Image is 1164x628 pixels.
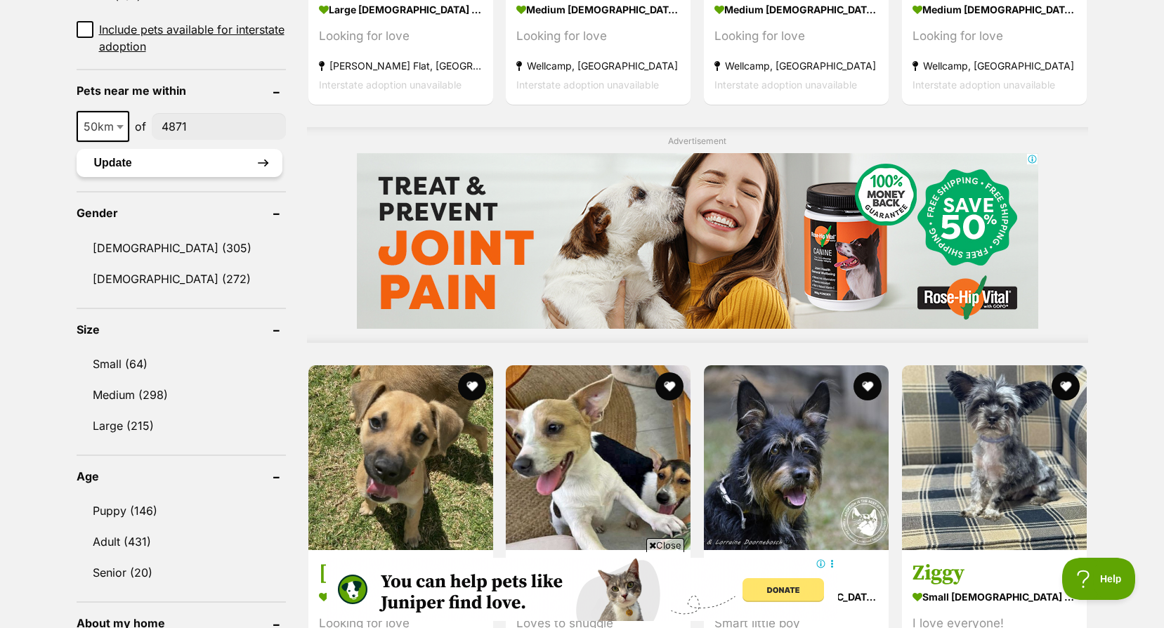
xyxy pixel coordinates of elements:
[77,111,129,142] span: 50km
[516,27,680,46] div: Looking for love
[77,149,282,177] button: Update
[516,79,659,91] span: Interstate adoption unavailable
[327,558,838,621] iframe: Advertisement
[77,207,286,219] header: Gender
[714,56,878,75] strong: Wellcamp, [GEOGRAPHIC_DATA]
[913,27,1076,46] div: Looking for love
[319,79,462,91] span: Interstate adoption unavailable
[516,56,680,75] strong: Wellcamp, [GEOGRAPHIC_DATA]
[913,56,1076,75] strong: Wellcamp, [GEOGRAPHIC_DATA]
[319,27,483,46] div: Looking for love
[913,587,1076,607] strong: small [DEMOGRAPHIC_DATA] Dog
[714,27,878,46] div: Looking for love
[77,21,286,55] a: Include pets available for interstate adoption
[77,233,286,263] a: [DEMOGRAPHIC_DATA] (305)
[77,380,286,410] a: Medium (298)
[319,56,483,75] strong: [PERSON_NAME] Flat, [GEOGRAPHIC_DATA]
[457,372,485,400] button: favourite
[77,349,286,379] a: Small (64)
[1052,372,1080,400] button: favourite
[913,560,1076,587] h3: Ziggy
[646,538,684,552] span: Close
[714,79,857,91] span: Interstate adoption unavailable
[77,411,286,440] a: Large (215)
[152,113,286,140] input: postcode
[77,527,286,556] a: Adult (431)
[704,365,889,550] img: Elvis - Australian Kelpie Dog
[78,117,128,136] span: 50km
[854,372,882,400] button: favourite
[1062,558,1136,600] iframe: Help Scout Beacon - Open
[319,560,483,587] h3: [PERSON_NAME]
[308,365,493,550] img: Michelangelo - Bull Arab Dog
[99,21,286,55] span: Include pets available for interstate adoption
[77,84,286,97] header: Pets near me within
[655,372,684,400] button: favourite
[319,587,483,607] strong: medium [DEMOGRAPHIC_DATA] Dog
[902,365,1087,550] img: Ziggy - Yorkshire Terrier Dog
[77,470,286,483] header: Age
[77,496,286,525] a: Puppy (146)
[307,127,1088,343] div: Advertisement
[357,153,1038,329] iframe: Advertisement
[77,264,286,294] a: [DEMOGRAPHIC_DATA] (272)
[913,79,1055,91] span: Interstate adoption unavailable
[506,365,691,550] img: Sugar - Jack Russell Terrier Dog
[77,323,286,336] header: Size
[135,118,146,135] span: of
[77,558,286,587] a: Senior (20)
